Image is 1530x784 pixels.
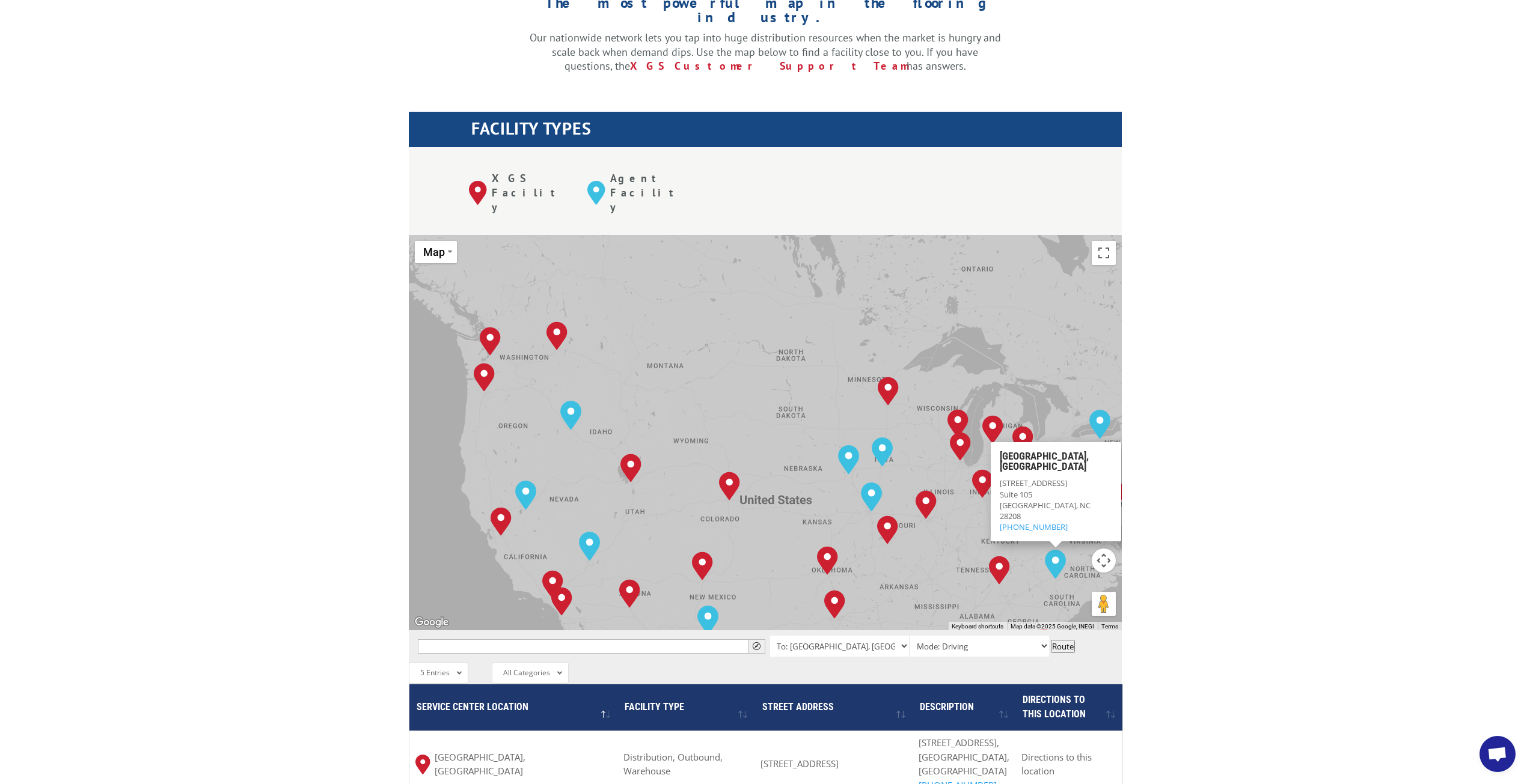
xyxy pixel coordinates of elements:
div: Denver, CO [719,472,740,500]
div: Grand Rapids, MI [982,415,1003,444]
div: Spokane, WA [546,321,568,350]
div: Portland, OR [474,363,495,392]
div: Phoenix, AZ [619,579,640,608]
button:  [748,639,765,654]
button: Map camera controls [1092,548,1116,573]
span: Directions to this location [1023,694,1086,720]
button: Change map style [415,241,457,263]
span: All Categories [503,667,550,678]
div: Des Moines, IA [872,437,893,466]
div: Boise, ID [560,401,581,430]
div: Springfield, MO [877,515,898,544]
div: Reno, NV [515,481,536,509]
img: xgs-icon-map-pin-red.svg [415,755,430,774]
th: Facility Type : activate to sort column ascending [617,684,754,731]
button: Route [1051,640,1075,653]
span: 5 Entries [420,667,450,678]
div: Indianapolis, IN [972,469,993,498]
div: Detroit, MI [1012,426,1033,455]
p: XGS Facility [492,171,569,214]
div: San Diego, CA [551,587,572,616]
div: Milwaukee, WI [947,409,968,438]
a: Open chat [1480,736,1516,772]
span: Map data ©2025 Google, INEGI [1011,623,1094,630]
div: Rochester, NY [1089,410,1110,439]
div: Las Vegas, NV [579,532,600,561]
th: Service center location : activate to sort column descending [409,684,617,731]
div: Oklahoma City, OK [817,546,838,575]
span: Map [423,246,445,258]
a: XGS Customer Support Team [630,59,907,73]
div: Tunnel Hill, GA [989,556,1010,585]
div: Albuquerque, NM [692,552,713,580]
a: Terms [1101,623,1118,630]
span: Service center location [417,701,528,713]
p: Suite 105 [999,478,1112,532]
h3: [GEOGRAPHIC_DATA], [GEOGRAPHIC_DATA] [999,451,1112,478]
a: [PHONE_NUMBER] [999,521,1067,532]
p: Our nationwide network lets you tap into huge distribution resources when the market is hungry an... [530,31,1001,73]
th: Street Address: activate to sort column ascending [754,684,913,731]
h1: FACILITY TYPES [471,120,1122,143]
button: Toggle fullscreen view [1092,241,1116,265]
span: [GEOGRAPHIC_DATA], NC 28208 [999,499,1090,521]
div: Charlotte, NC [1045,550,1066,579]
span: [GEOGRAPHIC_DATA], [GEOGRAPHIC_DATA] [435,750,611,779]
span: Street Address [762,701,834,713]
span: Distribution, Outbound, Warehouse [623,751,723,777]
div: St. Louis, MO [916,490,937,519]
div: Tracy, CA [491,507,512,536]
div: Salt Lake City, UT [620,454,641,482]
span: [STREET_ADDRESS] [760,758,839,770]
span: Close [1107,447,1116,455]
div: Minneapolis, MN [878,377,899,406]
button: Keyboard shortcuts [952,622,1003,631]
span:  [753,642,760,650]
div: Kansas City, MO [861,482,882,511]
button: Drag Pegman onto the map to open Street View [1092,592,1116,616]
div: El Paso, TX [697,606,718,634]
div: Omaha, NE [838,445,859,474]
div: Dallas, TX [824,590,845,619]
img: Google [412,615,451,630]
span: Facility Type [625,701,684,713]
span: Description [920,701,974,713]
span: Directions to this location [1021,751,1092,777]
div: Chicago, IL [950,432,971,461]
p: Agent Facility [610,171,688,214]
a: Open this area in Google Maps (opens a new window) [412,615,451,630]
div: Kent, WA [480,327,501,356]
div: Chino, CA [542,570,563,599]
th: Directions to this location: activate to sort column ascending [1015,684,1122,731]
th: Description : activate to sort column ascending [913,684,1015,731]
span: [STREET_ADDRESS] [999,478,1066,488]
